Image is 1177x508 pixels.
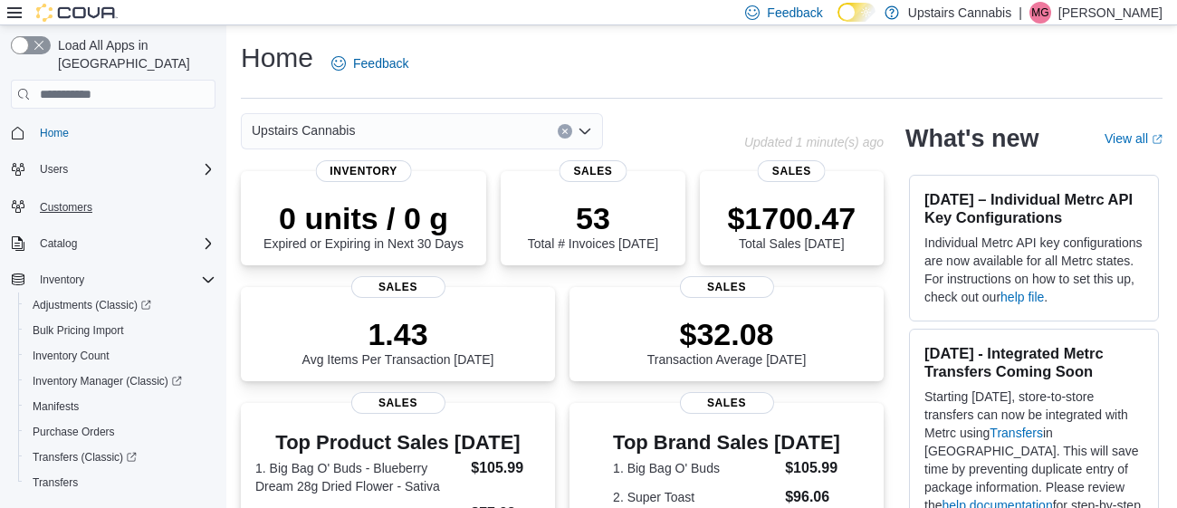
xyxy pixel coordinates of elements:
[33,158,215,180] span: Users
[25,446,144,468] a: Transfers (Classic)
[837,3,876,22] input: Dark Mode
[33,195,215,217] span: Customers
[758,160,826,182] span: Sales
[727,200,856,251] div: Total Sales [DATE]
[33,475,78,490] span: Transfers
[528,200,658,251] div: Total # Invoices [DATE]
[33,269,215,291] span: Inventory
[924,344,1144,380] h3: [DATE] - Integrated Metrc Transfers Coming Soon
[324,45,416,81] a: Feedback
[25,421,215,443] span: Purchase Orders
[18,292,223,318] a: Adjustments (Classic)
[613,432,840,454] h3: Top Brand Sales [DATE]
[18,470,223,495] button: Transfers
[4,193,223,219] button: Customers
[1000,290,1044,304] a: help file
[241,40,313,76] h1: Home
[837,22,838,23] span: Dark Mode
[40,236,77,251] span: Catalog
[33,196,100,218] a: Customers
[255,432,541,454] h3: Top Product Sales [DATE]
[40,273,84,287] span: Inventory
[315,160,412,182] span: Inventory
[905,124,1038,153] h2: What's new
[255,459,464,495] dt: 1. Big Bag O' Buds - Blueberry Dream 28g Dried Flower - Sativa
[679,392,773,414] span: Sales
[350,392,445,414] span: Sales
[33,349,110,363] span: Inventory Count
[613,459,778,477] dt: 1. Big Bag O' Buds
[18,318,223,343] button: Bulk Pricing Import
[18,394,223,419] button: Manifests
[33,233,215,254] span: Catalog
[33,158,75,180] button: Users
[350,276,445,298] span: Sales
[578,124,592,139] button: Open list of options
[302,316,494,367] div: Avg Items Per Transaction [DATE]
[4,267,223,292] button: Inventory
[33,298,151,312] span: Adjustments (Classic)
[18,343,223,369] button: Inventory Count
[528,200,658,236] p: 53
[744,135,884,149] p: Updated 1 minute(s) ago
[263,200,464,236] p: 0 units / 0 g
[558,124,572,139] button: Clear input
[647,316,807,367] div: Transaction Average [DATE]
[302,316,494,352] p: 1.43
[25,446,215,468] span: Transfers (Classic)
[40,200,92,215] span: Customers
[25,294,158,316] a: Adjustments (Classic)
[25,370,215,392] span: Inventory Manager (Classic)
[1029,2,1051,24] div: Megan Gorham
[4,120,223,146] button: Home
[924,190,1144,226] h3: [DATE] – Individual Metrc API Key Configurations
[25,370,189,392] a: Inventory Manager (Classic)
[33,399,79,414] span: Manifests
[40,126,69,140] span: Home
[785,457,840,479] dd: $105.99
[18,419,223,445] button: Purchase Orders
[908,2,1011,24] p: Upstairs Cannabis
[785,486,840,508] dd: $96.06
[18,369,223,394] a: Inventory Manager (Classic)
[33,122,76,144] a: Home
[33,450,137,465] span: Transfers (Classic)
[25,421,122,443] a: Purchase Orders
[263,200,464,251] div: Expired or Expiring in Next 30 Days
[767,4,822,22] span: Feedback
[25,294,215,316] span: Adjustments (Classic)
[33,269,91,291] button: Inventory
[33,425,115,439] span: Purchase Orders
[471,457,541,479] dd: $105.99
[647,316,807,352] p: $32.08
[4,157,223,182] button: Users
[51,36,215,72] span: Load All Apps in [GEOGRAPHIC_DATA]
[353,54,408,72] span: Feedback
[25,396,215,417] span: Manifests
[1031,2,1048,24] span: MG
[25,320,131,341] a: Bulk Pricing Import
[252,120,355,141] span: Upstairs Cannabis
[33,121,215,144] span: Home
[25,396,86,417] a: Manifests
[33,323,124,338] span: Bulk Pricing Import
[40,162,68,177] span: Users
[1152,134,1163,145] svg: External link
[990,426,1043,440] a: Transfers
[25,320,215,341] span: Bulk Pricing Import
[924,234,1144,306] p: Individual Metrc API key configurations are now available for all Metrc states. For instructions ...
[36,4,118,22] img: Cova
[18,445,223,470] a: Transfers (Classic)
[33,233,84,254] button: Catalog
[613,488,778,506] dt: 2. Super Toast
[25,345,117,367] a: Inventory Count
[25,472,85,494] a: Transfers
[1019,2,1022,24] p: |
[33,374,182,388] span: Inventory Manager (Classic)
[727,200,856,236] p: $1700.47
[1058,2,1163,24] p: [PERSON_NAME]
[25,345,215,367] span: Inventory Count
[1105,131,1163,146] a: View allExternal link
[559,160,627,182] span: Sales
[4,231,223,256] button: Catalog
